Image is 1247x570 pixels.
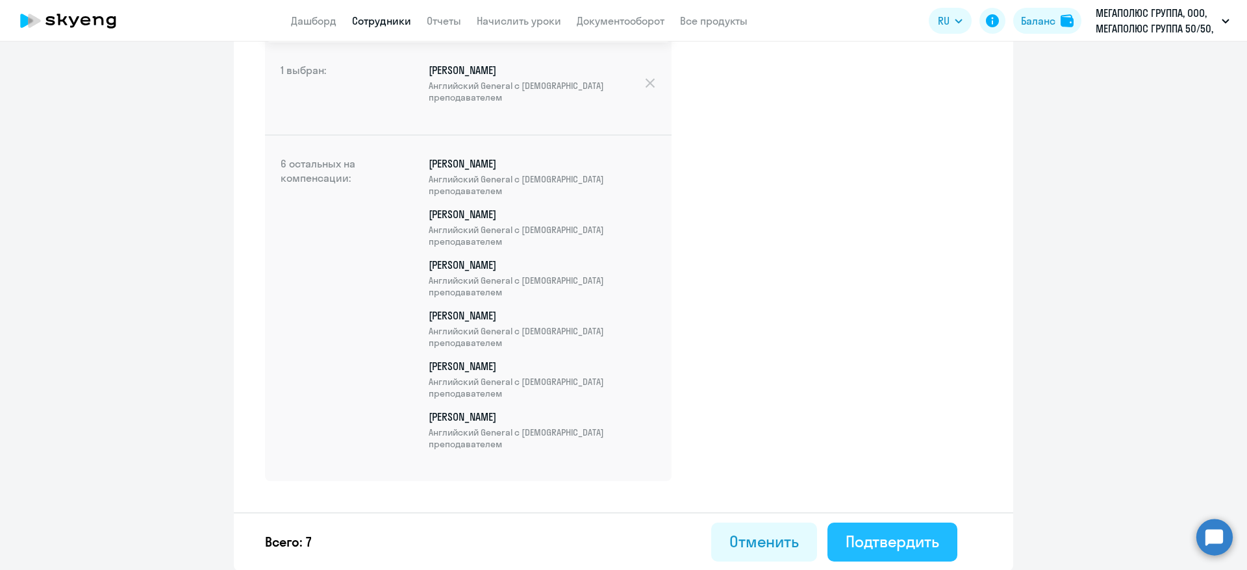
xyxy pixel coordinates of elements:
span: Английский General с [DEMOGRAPHIC_DATA] преподавателем [429,427,656,450]
a: Начислить уроки [477,14,561,27]
a: Все продукты [680,14,748,27]
p: [PERSON_NAME] [429,258,656,298]
a: Отчеты [427,14,461,27]
button: МЕГАПОЛЮС ГРУППА, ООО, МЕГАПОЛЮС ГРУППА 50/50, ООО [1089,5,1236,36]
div: Баланс [1021,13,1055,29]
span: Английский General с [DEMOGRAPHIC_DATA] преподавателем [429,80,644,103]
span: RU [938,13,950,29]
p: [PERSON_NAME] [429,63,644,103]
button: Подтвердить [827,523,957,562]
h4: 6 остальных на компенсации: [281,156,384,460]
a: Документооборот [577,14,664,27]
p: [PERSON_NAME] [429,308,656,349]
p: [PERSON_NAME] [429,207,656,247]
a: Дашборд [291,14,336,27]
div: Подтвердить [846,531,939,552]
span: Английский General с [DEMOGRAPHIC_DATA] преподавателем [429,224,656,247]
p: Всего: 7 [265,533,312,551]
button: Отменить [711,523,817,562]
h4: 1 выбран: [281,63,384,114]
a: Сотрудники [352,14,411,27]
span: Английский General с [DEMOGRAPHIC_DATA] преподавателем [429,275,656,298]
span: Английский General с [DEMOGRAPHIC_DATA] преподавателем [429,325,656,349]
p: [PERSON_NAME] [429,156,656,197]
span: Английский General с [DEMOGRAPHIC_DATA] преподавателем [429,376,656,399]
img: balance [1061,14,1074,27]
p: [PERSON_NAME] [429,359,656,399]
p: МЕГАПОЛЮС ГРУППА, ООО, МЕГАПОЛЮС ГРУППА 50/50, ООО [1096,5,1216,36]
span: Английский General с [DEMOGRAPHIC_DATA] преподавателем [429,173,656,197]
div: Отменить [729,531,799,552]
button: Балансbalance [1013,8,1081,34]
button: RU [929,8,972,34]
p: [PERSON_NAME] [429,410,656,450]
